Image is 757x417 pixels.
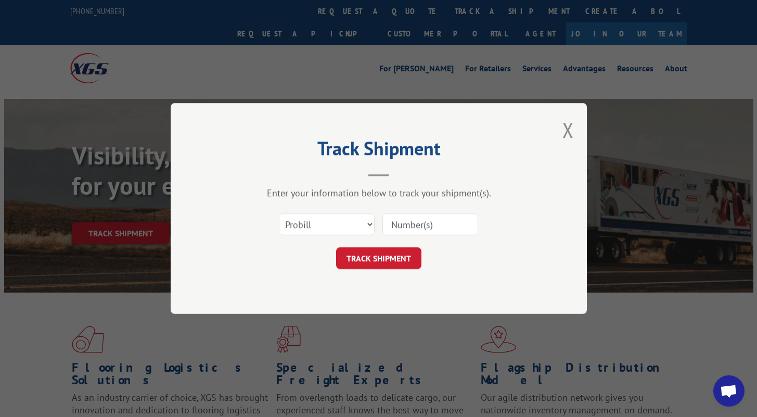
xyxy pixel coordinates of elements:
button: Close modal [562,116,574,144]
h2: Track Shipment [223,141,535,161]
div: Open chat [713,375,745,407]
button: TRACK SHIPMENT [336,247,421,269]
input: Number(s) [382,213,478,235]
div: Enter your information below to track your shipment(s). [223,187,535,199]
